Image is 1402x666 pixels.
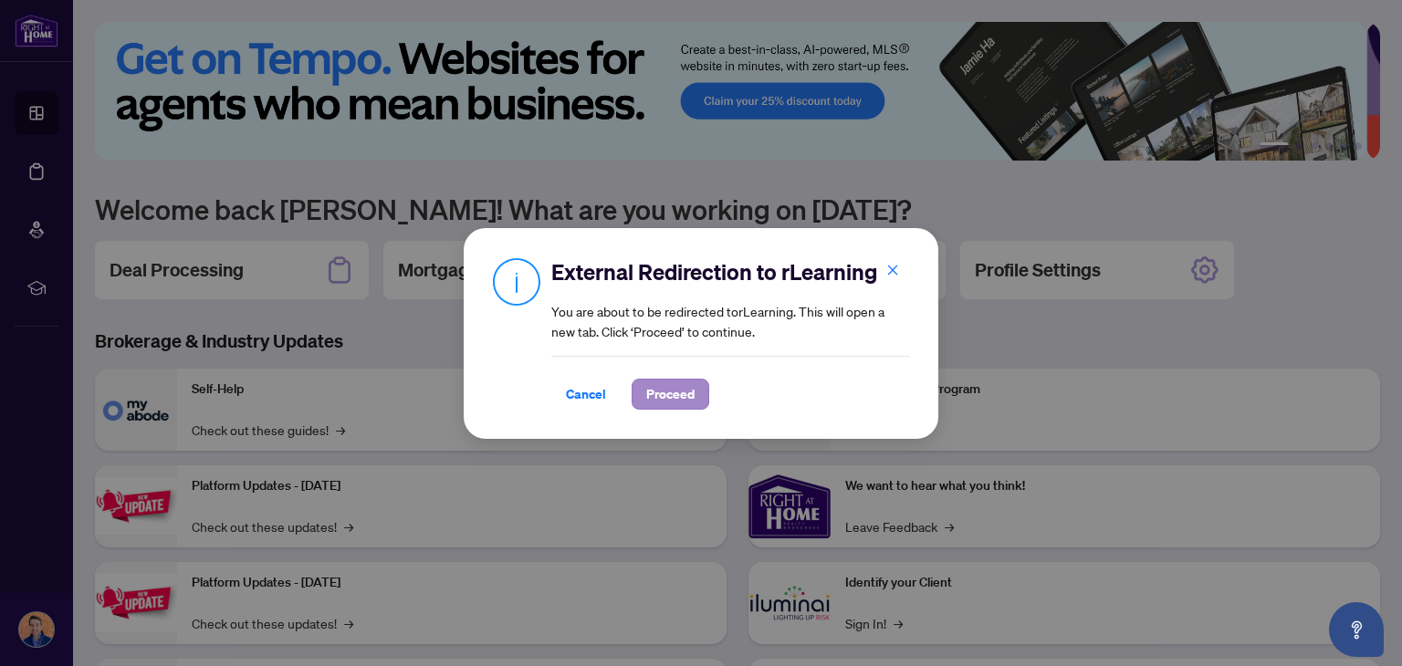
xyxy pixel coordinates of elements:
button: Cancel [551,379,621,410]
button: Open asap [1329,602,1384,657]
span: Cancel [566,380,606,409]
span: close [886,264,899,276]
span: Proceed [646,380,695,409]
h2: External Redirection to rLearning [551,257,909,286]
button: Proceed [632,379,709,410]
div: You are about to be redirected to rLearning . This will open a new tab. Click ‘Proceed’ to continue. [551,257,909,410]
img: Info Icon [493,257,540,306]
